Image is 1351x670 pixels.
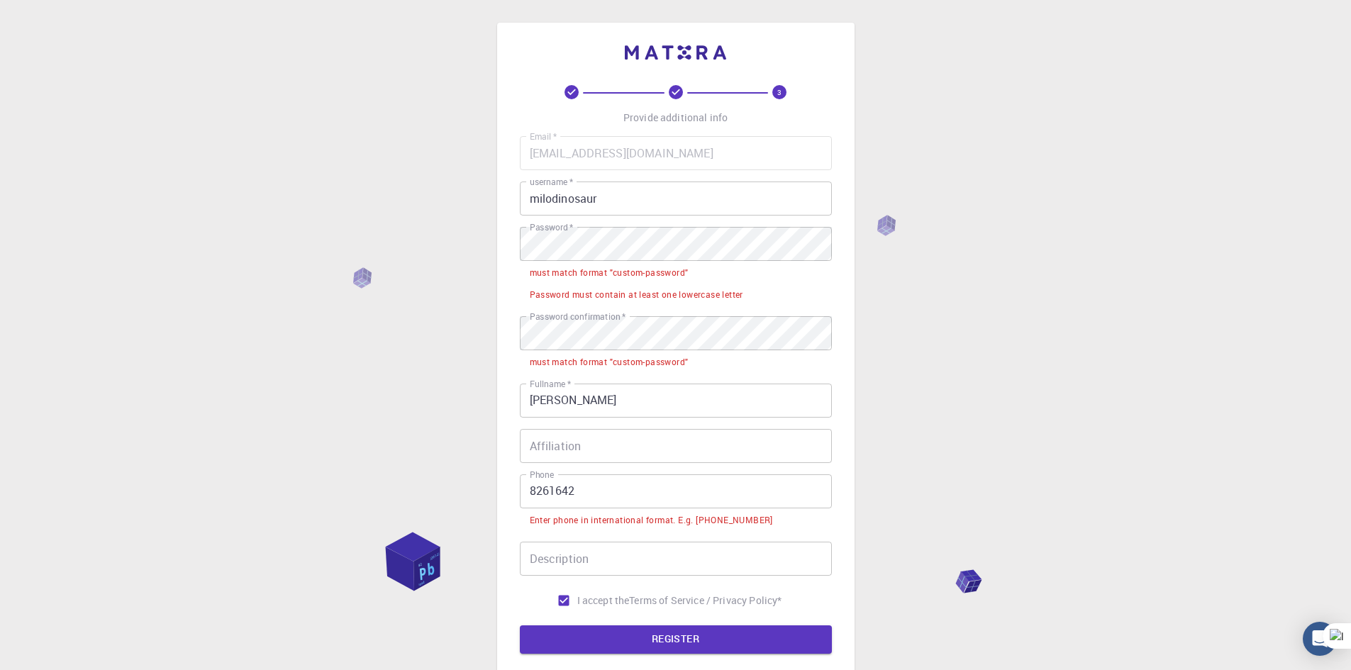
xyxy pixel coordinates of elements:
[577,593,630,608] span: I accept the
[629,593,782,608] a: Terms of Service / Privacy Policy*
[530,311,626,323] label: Password confirmation
[530,355,689,369] div: must match format "custom-password"
[530,378,571,390] label: Fullname
[777,87,782,97] text: 3
[530,221,573,233] label: Password
[629,593,782,608] p: Terms of Service / Privacy Policy *
[530,176,573,188] label: username
[1303,622,1337,656] div: Open Intercom Messenger
[530,130,557,143] label: Email
[530,288,743,302] div: Password must contain at least one lowercase letter
[530,513,773,527] div: Enter phone in international format. E.g. [PHONE_NUMBER]
[530,266,689,280] div: must match format "custom-password"
[530,469,554,481] label: Phone
[520,625,832,654] button: REGISTER
[623,111,728,125] p: Provide additional info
